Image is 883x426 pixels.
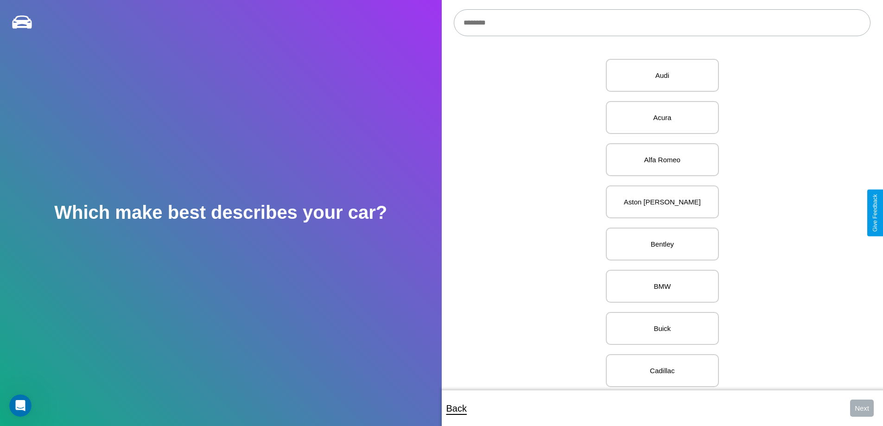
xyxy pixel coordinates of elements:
[616,322,709,335] p: Buick
[446,400,467,417] p: Back
[616,153,709,166] p: Alfa Romeo
[616,238,709,250] p: Bentley
[616,364,709,377] p: Cadillac
[616,111,709,124] p: Acura
[9,394,32,417] iframe: Intercom live chat
[616,196,709,208] p: Aston [PERSON_NAME]
[54,202,387,223] h2: Which make best describes your car?
[616,280,709,292] p: BMW
[850,400,874,417] button: Next
[616,69,709,82] p: Audi
[872,194,878,232] div: Give Feedback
